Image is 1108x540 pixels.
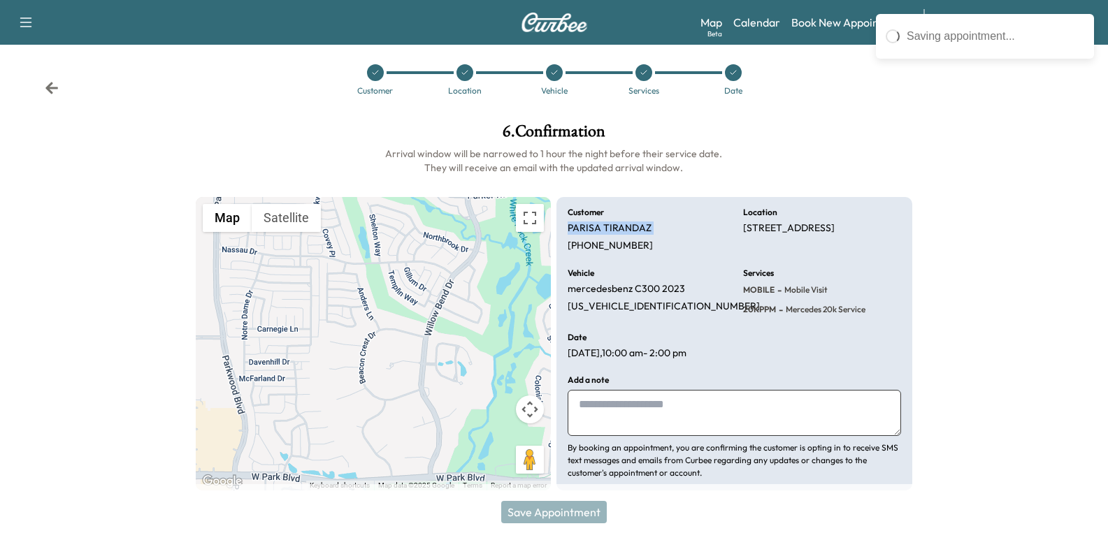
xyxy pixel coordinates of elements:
[707,29,722,39] div: Beta
[521,13,588,32] img: Curbee Logo
[196,147,912,175] h6: Arrival window will be narrowed to 1 hour the night before their service date. They will receive ...
[45,81,59,95] div: Back
[743,269,774,277] h6: Services
[196,123,912,147] h1: 6 . Confirmation
[203,204,252,232] button: Show street map
[568,283,685,295] p: mercedesbenz C300 2023
[628,87,659,95] div: Services
[568,347,686,360] p: [DATE] , 10:00 am - 2:00 pm
[791,14,909,31] a: Book New Appointment
[782,284,828,295] span: Mobile Visit
[743,222,835,235] p: [STREET_ADDRESS]
[568,240,653,252] p: [PHONE_NUMBER]
[516,204,544,232] button: Toggle fullscreen view
[199,472,245,490] a: Open this area in Google Maps (opens a new window)
[357,87,393,95] div: Customer
[733,14,780,31] a: Calendar
[568,442,900,479] p: By booking an appointment, you are confirming the customer is opting in to receive SMS text messa...
[568,376,609,384] h6: Add a note
[463,481,482,489] a: Terms (opens in new tab)
[743,208,777,217] h6: Location
[568,300,760,313] p: [US_VEHICLE_IDENTIFICATION_NUMBER]
[743,304,776,315] span: 20KPPM
[516,395,544,423] button: Map camera controls
[568,333,587,342] h6: Date
[907,28,1084,45] div: Saving appointment...
[568,222,652,235] p: PARISA TIRANDAZ
[252,204,321,232] button: Show satellite imagery
[568,208,604,217] h6: Customer
[568,269,594,277] h6: Vehicle
[491,481,547,489] a: Report a map error
[199,472,245,490] img: Google
[541,87,568,95] div: Vehicle
[310,481,370,490] button: Keyboard shortcuts
[700,14,722,31] a: MapBeta
[516,446,544,474] button: Drag Pegman onto the map to open Street View
[378,481,454,489] span: Map data ©2025 Google
[743,284,775,295] span: MOBILE
[775,283,782,297] span: -
[783,304,865,315] span: Mercedes 20k Service
[776,302,783,316] span: -
[724,87,742,95] div: Date
[448,87,482,95] div: Location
